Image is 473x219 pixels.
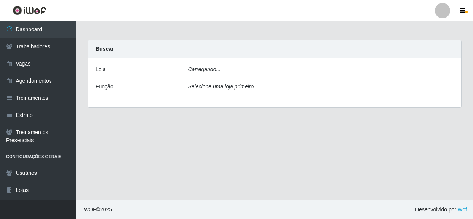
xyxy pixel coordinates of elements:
[13,6,46,15] img: CoreUI Logo
[96,83,113,91] label: Função
[82,206,113,214] span: © 2025 .
[415,206,467,214] span: Desenvolvido por
[456,206,467,213] a: iWof
[96,46,113,52] strong: Buscar
[188,83,258,90] i: Selecione uma loja primeiro...
[96,66,105,74] label: Loja
[188,66,221,72] i: Carregando...
[82,206,96,213] span: IWOF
